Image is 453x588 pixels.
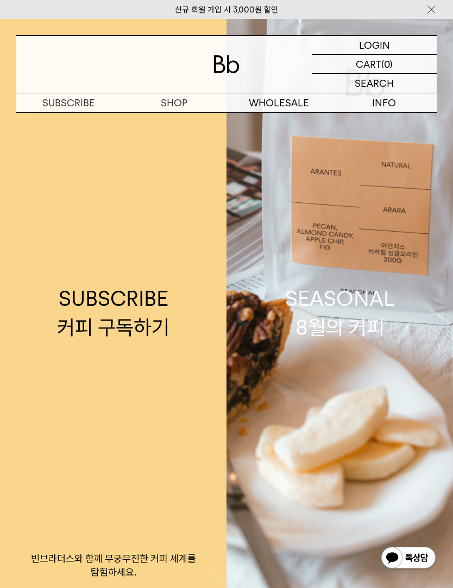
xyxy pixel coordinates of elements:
[312,36,437,55] a: LOGIN
[380,546,437,572] img: 카카오톡 채널 1:1 채팅 버튼
[226,93,332,112] p: WHOLESALE
[355,74,394,93] p: SEARCH
[332,93,437,112] p: INFO
[122,93,227,112] a: SHOP
[312,55,437,74] a: CART (0)
[381,55,393,73] p: (0)
[175,5,278,15] a: 신규 회원 가입 시 3,000원 할인
[57,284,169,342] div: SUBSCRIBE 커피 구독하기
[356,55,381,73] p: CART
[285,284,395,342] div: SEASONAL 8월의 커피
[16,93,122,112] a: SUBSCRIBE
[213,55,240,73] img: 로고
[359,36,390,54] p: LOGIN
